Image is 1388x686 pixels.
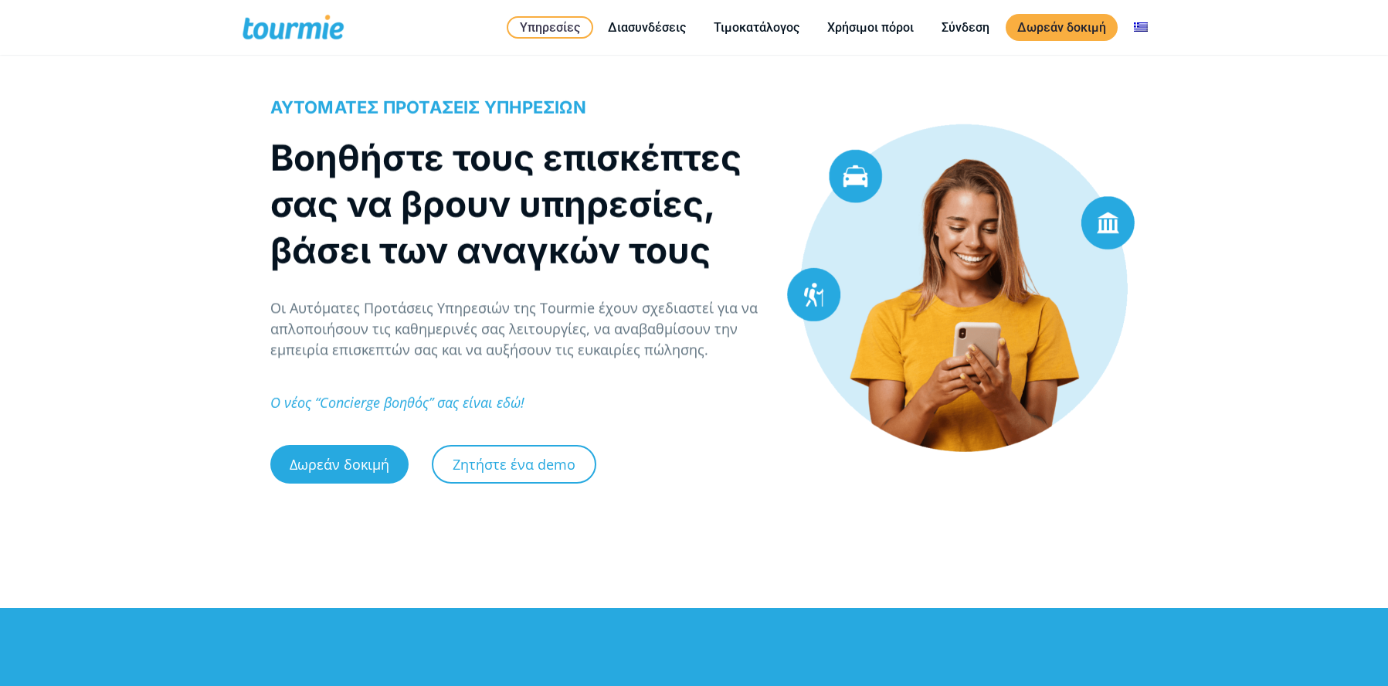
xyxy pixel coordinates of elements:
[432,448,596,487] a: Ζητήστε ένα demo
[270,301,763,364] p: Οι Αυτόματες Προτάσεις Υπηρεσιών της Tourmie έχουν σχεδιαστεί για να απλοποιήσουν τις καθημερινές...
[270,100,586,121] span: ΑΥΤΟΜΑΤΕΣ ΠΡΟΤΑΣΕΙΣ ΥΠΗΡΕΣΙΩΝ
[507,16,593,39] a: Υπηρεσίες
[1006,14,1118,41] a: Δωρεάν δοκιμή
[270,448,409,487] a: Δωρεάν δοκιμή
[930,18,1001,37] a: Σύνδεση
[596,18,697,37] a: Διασυνδέσεις
[702,18,811,37] a: Τιμοκατάλογος
[270,396,524,415] em: Ο νέος “Concierge βοηθός” σας είναι εδώ!
[816,18,925,37] a: Χρήσιμοι πόροι
[270,138,763,277] h1: Βοηθήστε τους επισκέπτες σας να βρουν υπηρεσίες, βάσει των αναγκών τους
